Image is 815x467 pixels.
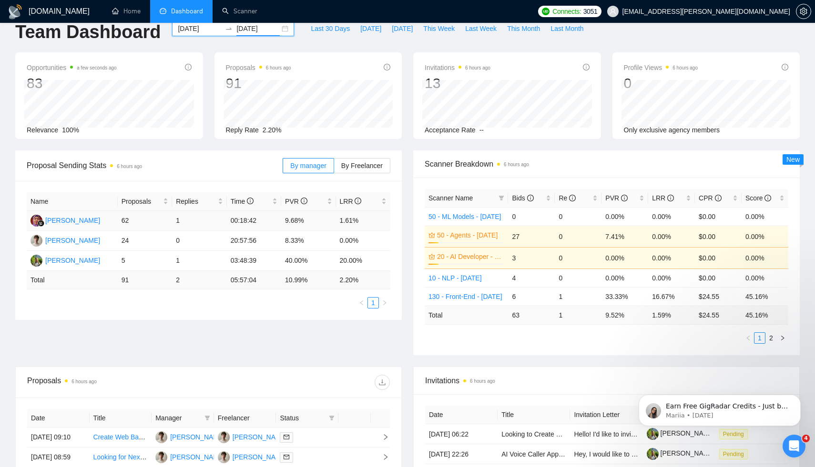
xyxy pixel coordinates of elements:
[648,306,695,324] td: 1.59 %
[764,195,771,201] span: info-circle
[155,413,201,423] span: Manager
[233,452,287,462] div: [PERSON_NAME]
[479,126,484,134] span: --
[498,424,570,444] td: Looking to Create a Workflow with Automation and Ai
[624,74,698,92] div: 0
[742,306,788,324] td: 45.16 %
[203,411,212,425] span: filter
[27,192,118,211] th: Name
[392,23,413,34] span: [DATE]
[170,432,225,442] div: [PERSON_NAME]
[226,74,291,92] div: 91
[648,287,695,306] td: 16.67%
[375,375,390,390] button: download
[425,74,490,92] div: 13
[222,7,257,15] a: searchScanner
[367,297,379,308] li: 1
[355,21,387,36] button: [DATE]
[341,162,383,169] span: By Freelancer
[266,65,291,70] time: 6 hours ago
[502,21,545,36] button: This Month
[648,268,695,287] td: 0.00%
[601,287,648,306] td: 33.33%
[204,415,210,421] span: filter
[796,8,811,15] span: setting
[233,432,287,442] div: [PERSON_NAME]
[38,220,44,227] img: gigradar-bm.png
[31,255,42,267] img: MK
[77,65,116,70] time: a few seconds ago
[15,21,161,43] h1: Team Dashboard
[227,211,281,231] td: 00:18:42
[171,7,203,15] span: Dashboard
[672,65,698,70] time: 6 hours ago
[155,433,225,440] a: OH[PERSON_NAME]
[31,216,100,224] a: SM[PERSON_NAME]
[379,297,390,308] li: Next Page
[31,235,42,247] img: OH
[570,406,642,424] th: Invitation Letter
[384,64,390,70] span: info-circle
[648,226,695,247] td: 0.00%
[545,21,589,36] button: Last Month
[743,332,754,344] li: Previous Page
[27,375,209,390] div: Proposals
[765,332,777,344] li: 2
[340,198,362,205] span: LRR
[583,64,590,70] span: info-circle
[428,213,501,220] a: 50 - ML Models - [DATE]
[231,198,254,205] span: Time
[550,23,583,34] span: Last Month
[601,207,648,226] td: 0.00%
[336,231,391,251] td: 0.00%
[508,287,555,306] td: 6
[31,256,100,264] a: MK[PERSON_NAME]
[185,64,192,70] span: info-circle
[802,435,810,442] span: 4
[368,298,378,308] a: 1
[695,287,742,306] td: $24.55
[428,194,473,202] span: Scanner Name
[118,211,172,231] td: 62
[601,226,648,247] td: 7.41%
[281,271,336,289] td: 10.99 %
[375,434,389,440] span: right
[465,23,497,34] span: Last Week
[336,271,391,289] td: 2.20 %
[281,211,336,231] td: 9.68%
[122,196,161,207] span: Proposals
[152,409,214,427] th: Manager
[508,268,555,287] td: 4
[508,226,555,247] td: 27
[218,431,230,443] img: OH
[160,8,166,14] span: dashboard
[27,62,117,73] span: Opportunities
[460,21,502,36] button: Last Week
[428,293,502,300] a: 130 - Front-End - [DATE]
[284,454,289,460] span: mail
[754,333,765,343] a: 1
[225,25,233,32] span: swap-right
[336,251,391,271] td: 20.00%
[742,226,788,247] td: 0.00%
[508,306,555,324] td: 63
[379,297,390,308] button: right
[27,409,90,427] th: Date
[745,335,751,341] span: left
[766,333,776,343] a: 2
[172,231,226,251] td: 0
[743,332,754,344] button: left
[555,287,601,306] td: 1
[172,192,226,211] th: Replies
[170,452,225,462] div: [PERSON_NAME]
[745,194,771,202] span: Score
[695,247,742,268] td: $0.00
[501,450,686,458] a: AI Voice Caller Appointment Setter (French Speaker Required)
[155,451,167,463] img: OH
[499,195,504,201] span: filter
[425,62,490,73] span: Invitations
[601,268,648,287] td: 0.00%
